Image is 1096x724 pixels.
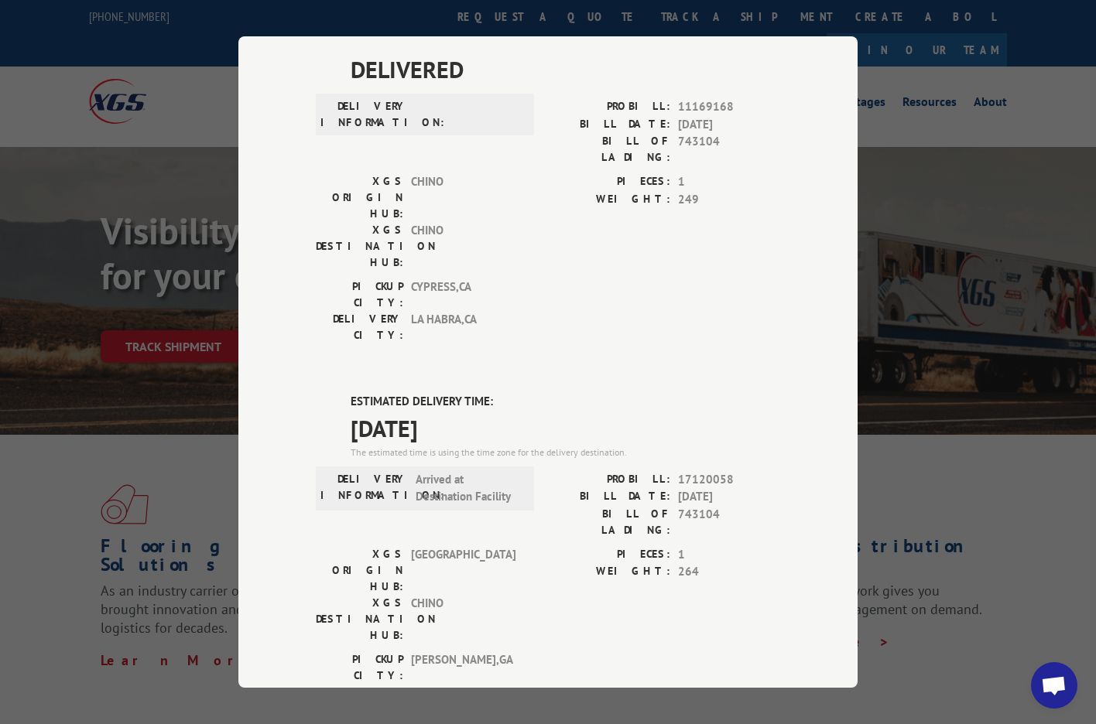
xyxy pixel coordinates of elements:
[548,190,670,208] label: WEIGHT:
[1031,662,1077,709] div: Open chat
[316,545,403,594] label: XGS ORIGIN HUB:
[678,563,780,581] span: 264
[548,505,670,538] label: BILL OF LADING:
[678,488,780,506] span: [DATE]
[351,393,780,411] label: ESTIMATED DELIVERY TIME:
[316,683,403,715] label: DELIVERY CITY:
[320,98,408,131] label: DELIVERY INFORMATION:
[678,133,780,166] span: 743104
[678,98,780,116] span: 11169168
[316,222,403,271] label: XGS DESTINATION HUB:
[548,173,670,191] label: PIECES:
[316,278,403,311] label: PICKUP CITY:
[678,470,780,488] span: 17120058
[351,410,780,445] span: [DATE]
[678,505,780,538] span: 743104
[351,445,780,459] div: The estimated time is using the time zone for the delivery destination.
[316,651,403,683] label: PICKUP CITY:
[316,594,403,643] label: XGS DESTINATION HUB:
[678,173,780,191] span: 1
[411,278,515,311] span: CYPRESS , CA
[548,470,670,488] label: PROBILL:
[411,173,515,222] span: CHINO
[548,98,670,116] label: PROBILL:
[548,563,670,581] label: WEIGHT:
[351,52,780,87] span: DELIVERED
[678,115,780,133] span: [DATE]
[548,115,670,133] label: BILL DATE:
[548,133,670,166] label: BILL OF LADING:
[411,594,515,643] span: CHINO
[316,173,403,222] label: XGS ORIGIN HUB:
[411,222,515,271] span: CHINO
[411,651,515,683] span: [PERSON_NAME] , GA
[316,311,403,343] label: DELIVERY CITY:
[411,311,515,343] span: LA HABRA , CA
[678,545,780,563] span: 1
[548,545,670,563] label: PIECES:
[411,545,515,594] span: [GEOGRAPHIC_DATA]
[678,190,780,208] span: 249
[416,470,520,505] span: Arrived at Destination Facility
[411,683,515,715] span: CHINO , CA
[320,470,408,505] label: DELIVERY INFORMATION:
[548,488,670,506] label: BILL DATE:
